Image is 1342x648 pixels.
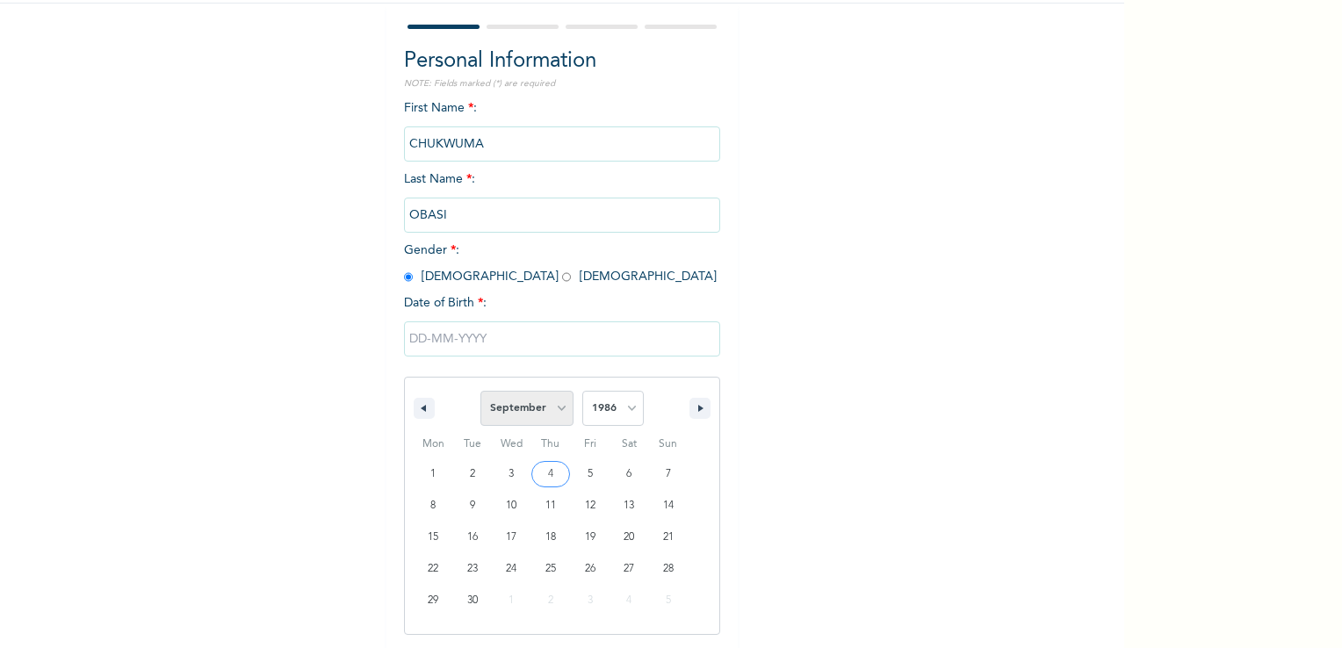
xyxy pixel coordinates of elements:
button: 15 [414,522,453,553]
span: 13 [624,490,634,522]
span: 12 [585,490,595,522]
span: 6 [626,458,631,490]
span: Fri [570,430,610,458]
span: 22 [428,553,438,585]
button: 30 [453,585,493,616]
button: 16 [453,522,493,553]
span: 15 [428,522,438,553]
button: 8 [414,490,453,522]
span: 25 [545,553,556,585]
span: 20 [624,522,634,553]
button: 2 [453,458,493,490]
button: 26 [570,553,610,585]
span: 11 [545,490,556,522]
span: 10 [506,490,516,522]
input: Enter your last name [404,198,720,233]
button: 6 [610,458,649,490]
span: 28 [663,553,674,585]
button: 19 [570,522,610,553]
input: DD-MM-YYYY [404,321,720,356]
span: 23 [467,553,478,585]
span: 4 [548,458,553,490]
button: 9 [453,490,493,522]
span: 21 [663,522,674,553]
span: 2 [470,458,475,490]
span: 9 [470,490,475,522]
span: Date of Birth : [404,294,487,313]
span: 16 [467,522,478,553]
button: 3 [492,458,531,490]
span: 17 [506,522,516,553]
span: 8 [430,490,436,522]
button: 22 [414,553,453,585]
button: 20 [610,522,649,553]
span: 18 [545,522,556,553]
span: 3 [509,458,514,490]
h2: Personal Information [404,46,720,77]
span: 19 [585,522,595,553]
span: 27 [624,553,634,585]
span: 26 [585,553,595,585]
p: NOTE: Fields marked (*) are required [404,77,720,90]
button: 25 [531,553,571,585]
span: First Name : [404,102,720,150]
span: 14 [663,490,674,522]
span: Mon [414,430,453,458]
span: Last Name : [404,173,720,221]
button: 29 [414,585,453,616]
input: Enter your first name [404,126,720,162]
button: 14 [648,490,688,522]
span: 5 [588,458,593,490]
button: 4 [531,458,571,490]
button: 17 [492,522,531,553]
button: 10 [492,490,531,522]
button: 21 [648,522,688,553]
button: 5 [570,458,610,490]
span: 29 [428,585,438,616]
button: 12 [570,490,610,522]
button: 24 [492,553,531,585]
span: Thu [531,430,571,458]
button: 11 [531,490,571,522]
span: Tue [453,430,493,458]
span: 7 [666,458,671,490]
span: Sat [610,430,649,458]
span: Gender : [DEMOGRAPHIC_DATA] [DEMOGRAPHIC_DATA] [404,244,717,283]
span: 30 [467,585,478,616]
span: Wed [492,430,531,458]
button: 7 [648,458,688,490]
button: 28 [648,553,688,585]
span: Sun [648,430,688,458]
span: 24 [506,553,516,585]
button: 27 [610,553,649,585]
button: 1 [414,458,453,490]
span: 1 [430,458,436,490]
button: 13 [610,490,649,522]
button: 23 [453,553,493,585]
button: 18 [531,522,571,553]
